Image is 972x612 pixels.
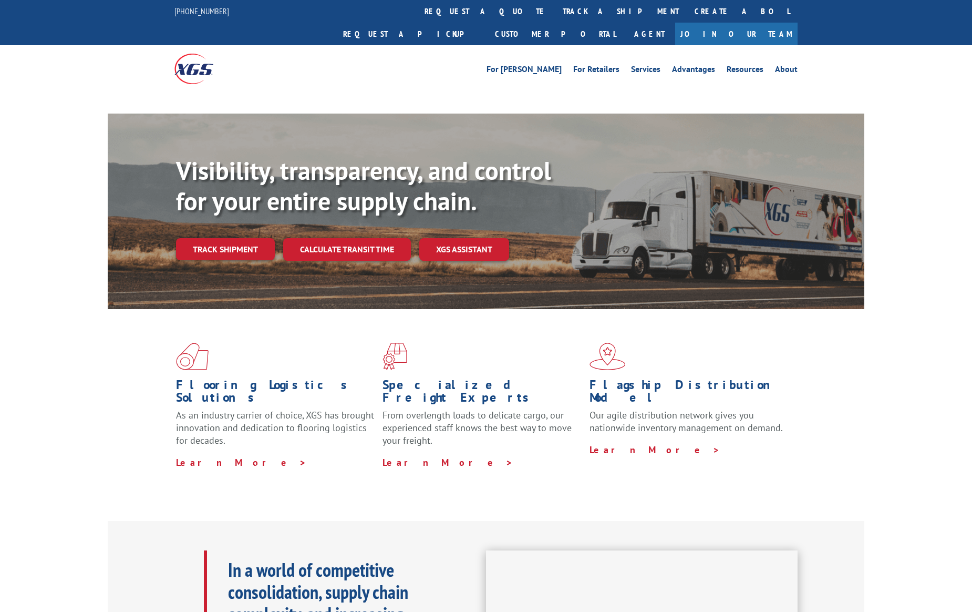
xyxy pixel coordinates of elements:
a: XGS ASSISTANT [419,238,509,261]
h1: Flooring Logistics Solutions [176,379,375,409]
a: Calculate transit time [283,238,411,261]
a: Learn More > [382,456,513,468]
b: Visibility, transparency, and control for your entire supply chain. [176,154,551,217]
a: Learn More > [176,456,307,468]
a: Track shipment [176,238,275,260]
a: Agent [624,23,675,45]
a: Customer Portal [487,23,624,45]
a: About [775,65,798,77]
span: Our agile distribution network gives you nationwide inventory management on demand. [590,409,783,434]
p: From overlength loads to delicate cargo, our experienced staff knows the best way to move your fr... [382,409,581,456]
h1: Flagship Distribution Model [590,379,788,409]
a: Join Our Team [675,23,798,45]
img: xgs-icon-flagship-distribution-model-red [590,343,626,370]
a: Resources [727,65,763,77]
a: Learn More > [590,444,720,456]
h1: Specialized Freight Experts [382,379,581,409]
img: xgs-icon-total-supply-chain-intelligence-red [176,343,209,370]
a: For Retailers [573,65,619,77]
a: For [PERSON_NAME] [487,65,562,77]
a: Request a pickup [335,23,487,45]
a: Services [631,65,660,77]
a: Advantages [672,65,715,77]
span: As an industry carrier of choice, XGS has brought innovation and dedication to flooring logistics... [176,409,374,446]
img: xgs-icon-focused-on-flooring-red [382,343,407,370]
a: [PHONE_NUMBER] [174,6,229,16]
